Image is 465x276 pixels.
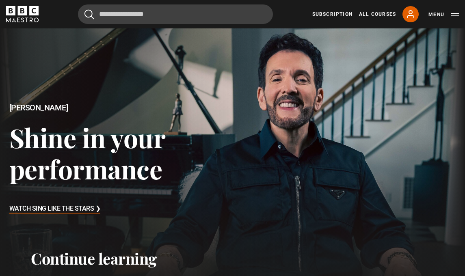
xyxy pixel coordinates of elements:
[428,11,459,19] button: Toggle navigation
[31,249,434,268] h2: Continue learning
[6,6,39,22] svg: BBC Maestro
[9,103,233,112] h2: [PERSON_NAME]
[359,11,396,18] a: All Courses
[312,11,353,18] a: Subscription
[9,203,101,215] h3: Watch Sing Like the Stars ❯
[9,122,233,185] h3: Shine in your performance
[78,4,273,24] input: Search
[84,9,94,19] button: Submit the search query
